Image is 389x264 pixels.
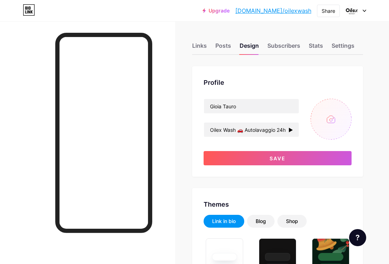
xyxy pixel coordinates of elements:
div: Posts [215,41,231,54]
input: Bio [204,123,299,137]
img: Alessandro Avella [345,4,359,17]
span: Save [270,155,286,161]
div: Link in bio [212,218,236,225]
div: Links [192,41,207,54]
input: Name [204,99,299,113]
div: Profile [204,78,352,87]
div: Stats [309,41,323,54]
a: [DOMAIN_NAME]/oilexwash [235,6,311,15]
div: Design [240,41,259,54]
div: Share [322,7,335,15]
button: Save [204,151,352,165]
div: Subscribers [267,41,300,54]
div: Shop [286,218,298,225]
div: Themes [204,200,352,209]
div: Settings [332,41,354,54]
div: Blog [256,218,266,225]
a: Upgrade [203,8,230,14]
